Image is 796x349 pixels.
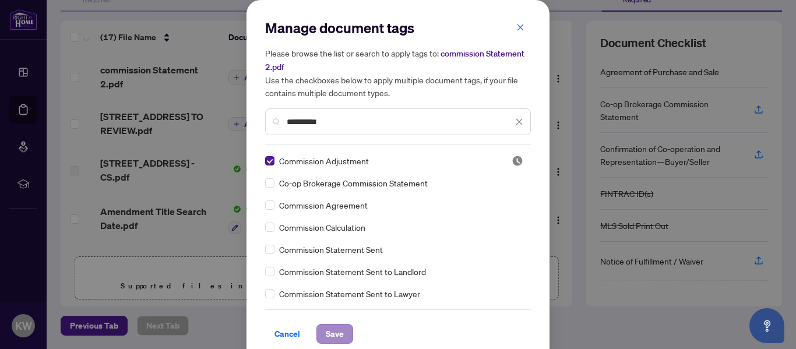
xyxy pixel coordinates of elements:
[749,308,784,343] button: Open asap
[516,23,524,31] span: close
[512,155,523,167] span: Pending Review
[279,243,383,256] span: Commission Statement Sent
[265,19,531,37] h2: Manage document tags
[265,47,531,99] h5: Please browse the list or search to apply tags to: Use the checkboxes below to apply multiple doc...
[279,287,420,300] span: Commission Statement Sent to Lawyer
[279,154,369,167] span: Commission Adjustment
[265,324,309,344] button: Cancel
[512,155,523,167] img: status
[515,118,523,126] span: close
[279,265,426,278] span: Commission Statement Sent to Landlord
[274,325,300,343] span: Cancel
[279,221,365,234] span: Commission Calculation
[279,199,368,211] span: Commission Agreement
[316,324,353,344] button: Save
[279,177,428,189] span: Co-op Brokerage Commission Statement
[326,325,344,343] span: Save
